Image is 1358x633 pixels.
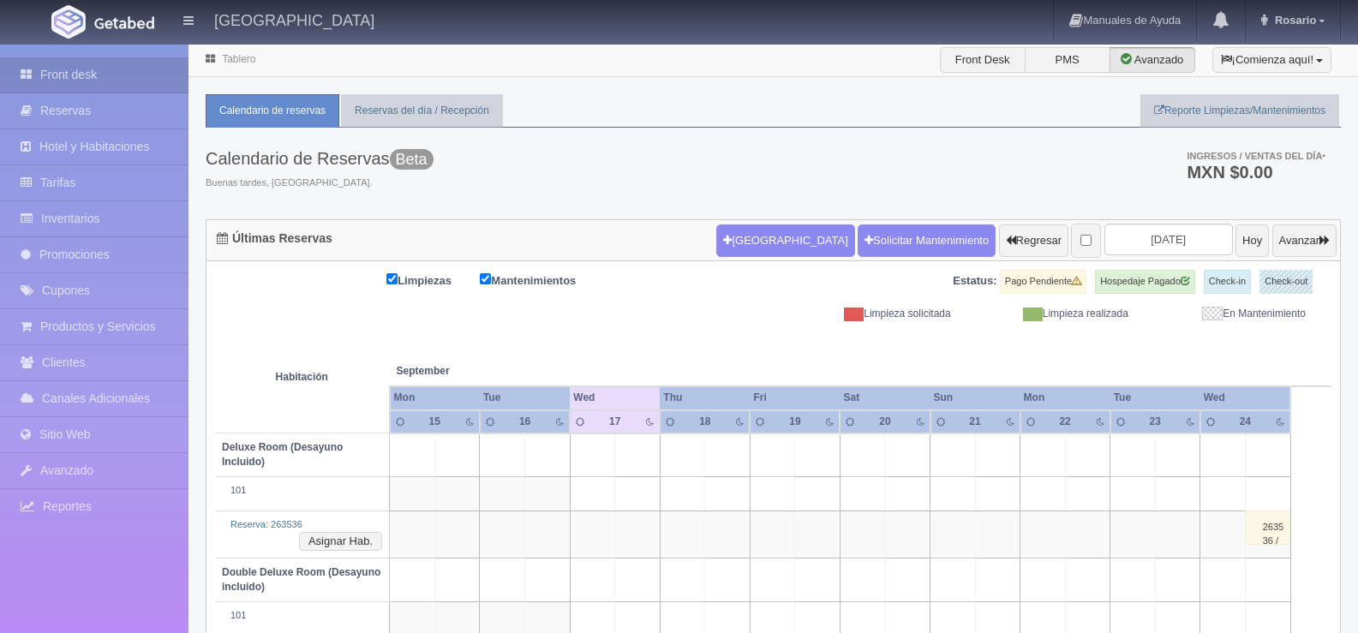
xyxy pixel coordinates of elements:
[222,566,380,593] b: Double Deluxe Room (Desayuno incluido)
[511,415,539,429] div: 16
[1212,47,1331,73] button: ¡Comienza aquí!
[781,415,809,429] div: 19
[1020,386,1110,409] th: Mon
[94,16,154,29] img: Getabed
[421,415,448,429] div: 15
[1200,386,1290,409] th: Wed
[930,386,1020,409] th: Sun
[480,386,570,409] th: Tue
[217,232,332,245] h4: Últimas Reservas
[214,9,374,30] h4: [GEOGRAPHIC_DATA]
[480,273,491,284] input: Mantenimientos
[386,270,477,290] label: Limpiezas
[940,47,1026,73] label: Front Desk
[750,386,840,409] th: Fri
[1095,270,1195,294] label: Hospedaje Pagado
[206,94,339,128] a: Calendario de reservas
[1245,511,1290,545] div: 263536 / [PERSON_NAME]
[1141,415,1169,429] div: 23
[1187,164,1325,181] h3: MXN $0.00
[787,307,964,321] div: Limpieza solicitada
[480,270,601,290] label: Mantenimientos
[660,386,750,409] th: Thu
[222,441,343,468] b: Deluxe Room (Desayuno Incluido)
[299,532,382,551] button: Asignar Hab.
[222,53,255,65] a: Tablero
[871,415,899,429] div: 20
[230,519,302,529] a: Reserva: 263536
[390,149,434,170] span: Beta
[1235,224,1269,257] button: Hoy
[1110,47,1195,73] label: Avanzado
[341,94,503,128] a: Reservas del día / Recepción
[858,224,996,257] a: Solicitar Mantenimiento
[716,224,854,257] button: [GEOGRAPHIC_DATA]
[1140,94,1339,128] a: Reporte Limpiezas/Mantenimientos
[276,371,328,383] strong: Habitación
[1141,307,1319,321] div: En Mantenimiento
[570,386,660,409] th: Wed
[390,386,480,409] th: Mon
[1204,270,1251,294] label: Check-in
[222,609,382,623] div: 101
[206,149,434,168] h3: Calendario de Reservas
[397,364,564,379] span: September
[1110,386,1200,409] th: Tue
[961,415,989,429] div: 21
[206,176,434,190] span: Buenas tardes, [GEOGRAPHIC_DATA].
[1051,415,1079,429] div: 22
[1000,270,1086,294] label: Pago Pendiente
[964,307,1141,321] div: Limpieza realizada
[691,415,719,429] div: 18
[1025,47,1110,73] label: PMS
[1231,415,1259,429] div: 24
[999,224,1068,257] button: Regresar
[601,415,629,429] div: 17
[1187,151,1325,161] span: Ingresos / Ventas del día
[840,386,930,409] th: Sat
[386,273,398,284] input: Limpiezas
[1259,270,1313,294] label: Check-out
[953,273,996,290] label: Estatus:
[222,484,382,498] div: 101
[51,5,86,39] img: Getabed
[1271,14,1316,27] span: Rosario
[1272,224,1337,257] button: Avanzar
